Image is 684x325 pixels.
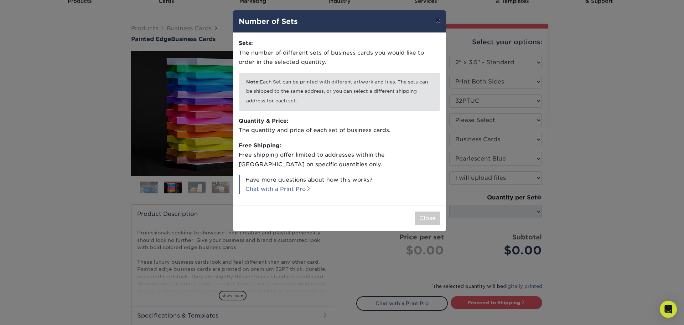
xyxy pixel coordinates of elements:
b: Note: [246,79,260,85]
p: The number of different sets of business cards you would like to order in the selected quantity. [239,39,440,67]
p: Have more questions about how this works? [239,175,440,194]
strong: Sets: [239,40,253,46]
strong: Free Shipping: [239,142,281,149]
p: Each Set can be printed with different artwork and files. The sets can be shipped to the same add... [239,73,440,111]
p: The quantity and price of each set of business cards. [239,116,440,135]
h4: Number of Sets [239,16,440,27]
button: Close [415,212,440,225]
div: Open Intercom Messenger [660,301,677,318]
p: Free shipping offer limited to addresses within the [GEOGRAPHIC_DATA] on specific quantities only. [239,141,440,169]
button: × [429,10,446,30]
a: Chat with a Print Pro [245,186,311,192]
strong: Quantity & Price: [239,117,289,124]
